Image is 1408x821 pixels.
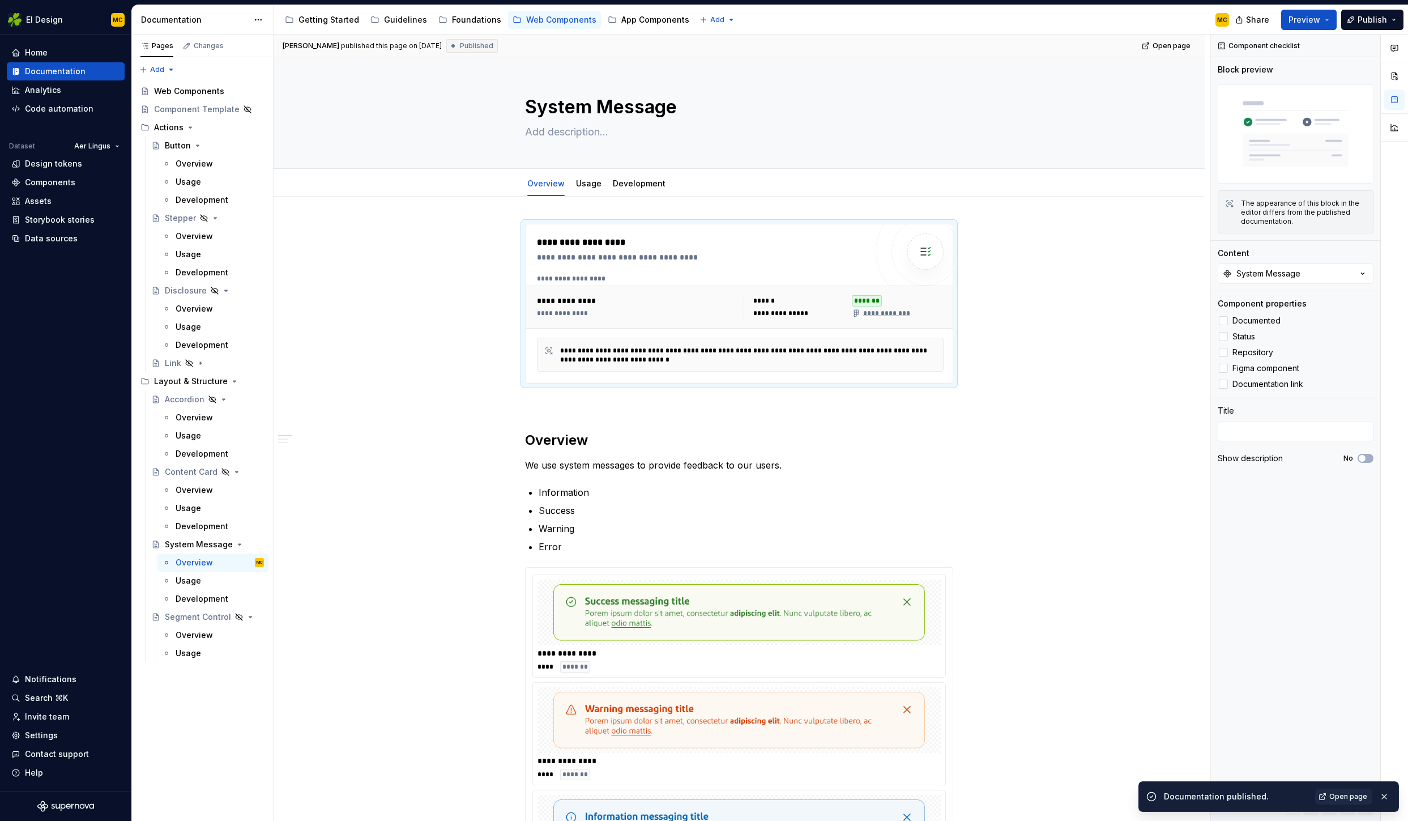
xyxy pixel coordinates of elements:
span: Add [150,65,164,74]
div: Guidelines [384,14,427,25]
div: Overview [176,158,213,169]
a: Usage [157,499,268,517]
div: Notifications [25,674,76,685]
a: Development [157,590,268,608]
div: Assets [25,195,52,207]
div: Components [25,177,75,188]
button: Aer Lingus [69,138,125,154]
a: Open page [1315,789,1372,805]
p: We use system messages to provide feedback to our users. [525,458,953,472]
div: Documentation [141,14,248,25]
span: Add [710,15,724,24]
div: Layout & Structure [154,376,228,387]
div: Code automation [25,103,93,114]
a: Components [7,173,125,192]
a: Foundations [434,11,506,29]
a: Web Components [136,82,268,100]
div: Invite team [25,711,69,722]
a: Usage [157,173,268,191]
a: Open page [1138,38,1196,54]
a: Overview [157,227,268,245]
div: Actions [136,118,268,137]
a: Development [157,191,268,209]
div: Development [176,448,228,460]
span: Documented [1232,316,1281,325]
button: Publish [1341,10,1403,30]
span: [PERSON_NAME] [283,41,339,50]
a: Usage [157,572,268,590]
a: Overview [527,178,565,188]
div: Home [25,47,48,58]
a: Overview [157,155,268,173]
div: Page tree [280,8,694,31]
div: Search ⌘K [25,692,68,704]
button: Add [136,62,178,78]
a: Data sources [7,229,125,248]
a: Content Card [147,463,268,481]
div: Overview [176,231,213,242]
div: Design tokens [25,158,82,169]
a: Invite team [7,708,125,726]
a: Storybook stories [7,211,125,229]
div: Storybook stories [25,214,95,226]
a: System Message [147,535,268,554]
div: Title [1218,405,1234,416]
p: Error [539,540,953,554]
button: Add [696,12,739,28]
a: Accordion [147,390,268,409]
div: Help [25,767,43,779]
span: Open page [1329,792,1367,801]
div: Block preview [1218,64,1273,75]
div: Stepper [165,212,196,224]
div: Development [176,339,228,351]
div: MC [113,15,123,24]
a: Settings [7,726,125,745]
div: Getting Started [298,14,359,25]
button: System Message [1218,263,1373,284]
div: EI Design [26,14,63,25]
textarea: System Message [523,93,951,121]
span: Open page [1153,41,1191,50]
a: Overview [157,300,268,318]
button: Preview [1281,10,1337,30]
div: Usage [176,503,201,514]
div: Component Template [154,104,240,115]
a: Analytics [7,81,125,99]
div: Usage [176,430,201,441]
span: Preview [1288,14,1320,25]
a: Overview [157,409,268,427]
span: Publish [1358,14,1387,25]
span: Repository [1232,348,1273,357]
a: Assets [7,192,125,210]
div: Segment Control [165,611,231,623]
div: Button [165,140,191,151]
label: No [1343,454,1353,463]
button: Notifications [7,670,125,688]
div: Analytics [25,84,61,96]
img: 56b5df98-d96d-4d7e-807c-0afdf3bdaefa.png [8,13,22,27]
div: Accordion [165,394,204,405]
div: Usage [176,176,201,188]
a: Overview [157,626,268,644]
button: EI DesignMC [2,7,129,32]
a: Stepper [147,209,268,227]
div: Development [176,267,228,278]
div: Content [1218,248,1249,259]
div: Development [176,194,228,206]
div: Overview [176,412,213,423]
div: Changes [194,41,224,50]
div: Content Card [165,466,217,478]
div: App Components [621,14,689,25]
a: Usage [157,318,268,336]
a: Code automation [7,100,125,118]
a: Development [157,336,268,354]
div: Development [176,593,228,605]
div: Web Components [526,14,596,25]
span: Share [1246,14,1269,25]
div: Development [608,171,670,195]
div: published this page on [DATE] [341,41,442,50]
div: Usage [176,648,201,659]
div: Pages [140,41,173,50]
div: System Message [165,539,233,550]
a: Development [157,445,268,463]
